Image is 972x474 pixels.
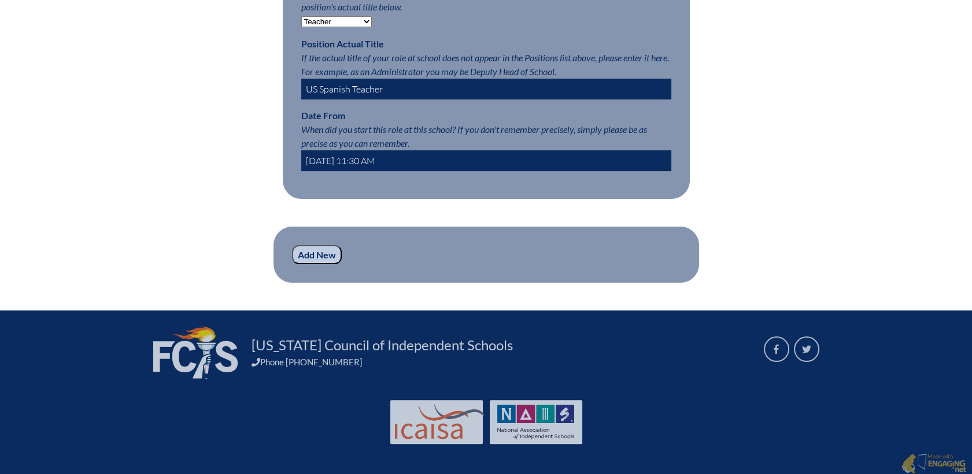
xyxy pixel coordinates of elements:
img: FCIS_logo_white [153,327,238,379]
img: Int'l Council Advancing Independent School Accreditation logo [395,405,484,439]
div: Phone [PHONE_NUMBER] [252,357,750,367]
img: Engaging - Bring it online [901,453,916,474]
img: Engaging - Bring it online [917,453,929,470]
input: Add New [292,245,342,265]
img: NAIS Logo [497,405,575,439]
img: Engaging - Bring it online [927,460,966,473]
span: When did you start this role at this school? If you don't remember precisely, simply please be as... [301,124,647,149]
span: If the actual title of your role at school does not appear in the Positions list above, please en... [301,52,669,77]
a: [US_STATE] Council of Independent Schools [247,336,518,354]
label: Date From [301,110,345,121]
label: Position Actual Title [301,38,384,49]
